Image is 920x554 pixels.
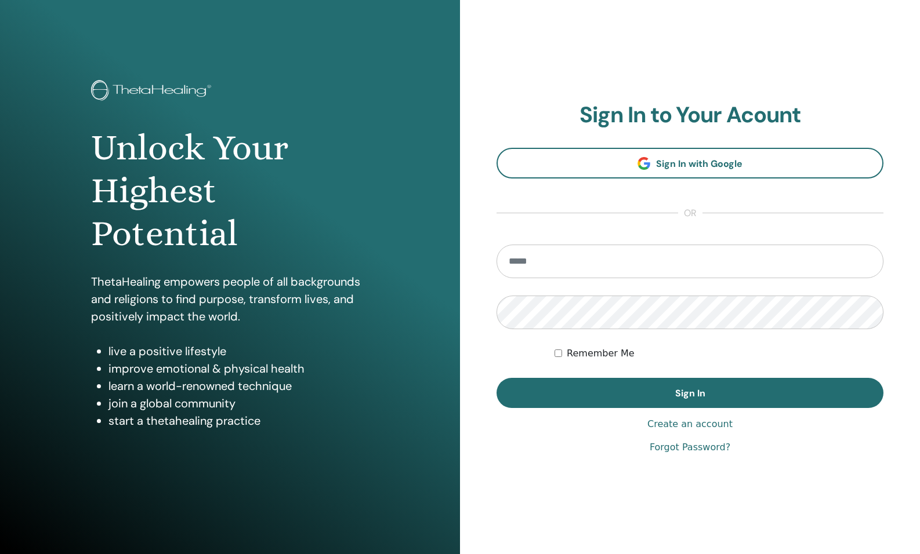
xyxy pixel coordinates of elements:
span: Sign In with Google [656,158,742,170]
li: join a global community [108,395,369,412]
a: Sign In with Google [497,148,883,178]
div: Keep me authenticated indefinitely or until I manually logout [555,347,883,360]
a: Forgot Password? [650,440,730,454]
span: or [678,206,702,220]
li: learn a world-renowned technique [108,377,369,395]
span: Sign In [675,387,705,399]
li: start a thetahealing practice [108,412,369,429]
label: Remember Me [567,347,635,360]
button: Sign In [497,378,883,408]
h1: Unlock Your Highest Potential [91,126,369,256]
a: Create an account [647,417,733,431]
li: improve emotional & physical health [108,360,369,377]
h2: Sign In to Your Acount [497,102,883,129]
p: ThetaHealing empowers people of all backgrounds and religions to find purpose, transform lives, a... [91,273,369,325]
li: live a positive lifestyle [108,342,369,360]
